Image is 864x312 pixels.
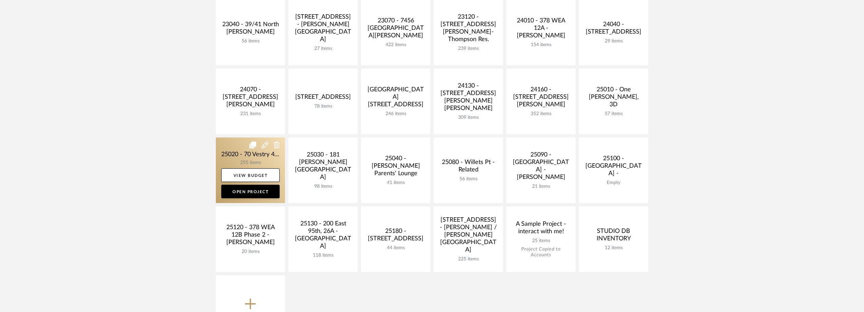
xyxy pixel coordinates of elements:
div: 239 items [439,46,497,52]
div: 25180 - [STREET_ADDRESS] [367,227,425,245]
div: 225 items [439,256,497,262]
div: 24010 - 378 WEA 12A - [PERSON_NAME] [512,17,570,42]
div: 98 items [294,184,352,189]
div: [STREET_ADDRESS] [294,93,352,104]
div: 25030 - 181 [PERSON_NAME][GEOGRAPHIC_DATA] [294,151,352,184]
div: 422 items [367,42,425,48]
div: 41 items [367,180,425,186]
div: Empty [584,180,643,186]
div: 23120 - [STREET_ADDRESS][PERSON_NAME]-Thompson Res. [439,13,497,46]
div: 154 items [512,42,570,48]
div: 118 items [294,253,352,258]
div: 25130 - 200 East 95th, 26A - [GEOGRAPHIC_DATA] [294,220,352,253]
div: 25090 - [GEOGRAPHIC_DATA] - [PERSON_NAME] [512,151,570,184]
div: STUDIO DB INVENTORY [584,227,643,245]
div: 23040 - 39/41 North [PERSON_NAME] [221,21,280,38]
div: 78 items [294,104,352,109]
div: [STREET_ADDRESS] - [PERSON_NAME] / [PERSON_NAME][GEOGRAPHIC_DATA] [439,216,497,256]
div: 231 items [221,111,280,117]
div: [STREET_ADDRESS] - [PERSON_NAME][GEOGRAPHIC_DATA] [294,13,352,46]
div: [GEOGRAPHIC_DATA][STREET_ADDRESS] [367,86,425,111]
a: View Budget [221,168,280,182]
div: 56 items [221,38,280,44]
div: 246 items [367,111,425,117]
div: 25100 - [GEOGRAPHIC_DATA] - [584,155,643,180]
div: 309 items [439,115,497,121]
div: A Sample Project - interact with me! [512,220,570,238]
div: 21 items [512,184,570,189]
div: 25040 - [PERSON_NAME] Parents' Lounge [367,155,425,180]
div: 57 items [584,111,643,117]
div: 12 items [584,245,643,251]
div: 24160 - [STREET_ADDRESS][PERSON_NAME] [512,86,570,111]
div: 25080 - Willets Pt - Related [439,159,497,176]
div: 25010 - One [PERSON_NAME], 3D [584,86,643,111]
a: Open Project [221,185,280,198]
div: 56 items [439,176,497,182]
div: 44 items [367,245,425,251]
div: Project Copied to Accounts [512,246,570,258]
div: 23070 - 7456 [GEOGRAPHIC_DATA][PERSON_NAME] [367,17,425,42]
div: 29 items [584,38,643,44]
div: 27 items [294,46,352,52]
div: 20 items [221,249,280,255]
div: 24040 - [STREET_ADDRESS] [584,21,643,38]
div: 24070 - [STREET_ADDRESS][PERSON_NAME] [221,86,280,111]
div: 25 items [512,238,570,244]
div: 25120 - 378 WEA 12B Phase 2 - [PERSON_NAME] [221,224,280,249]
div: 352 items [512,111,570,117]
div: 24130 - [STREET_ADDRESS][PERSON_NAME][PERSON_NAME] [439,82,497,115]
